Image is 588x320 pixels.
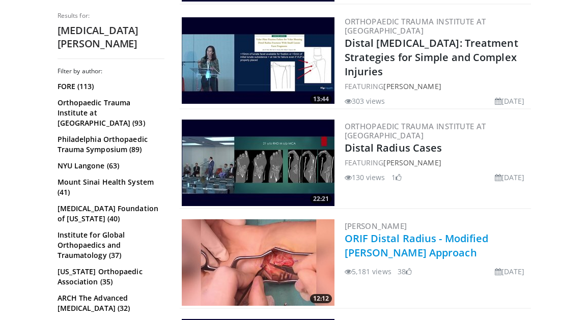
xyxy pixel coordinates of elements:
li: [DATE] [495,96,525,106]
a: Orthopaedic Trauma Institute at [GEOGRAPHIC_DATA] [345,16,486,36]
a: 13:44 [182,17,334,104]
a: 22:21 [182,120,334,206]
a: ORIF Distal Radius - Modified [PERSON_NAME] Approach [345,231,489,259]
p: Results for: [58,12,164,20]
li: [DATE] [495,172,525,183]
span: 12:12 [310,294,332,303]
img: eca13b7a-a81d-4c61-82cb-8e97c5e3f613.300x170_q85_crop-smart_upscale.jpg [182,120,334,206]
a: [PERSON_NAME] [383,81,441,91]
a: Orthopaedic Trauma Institute at [GEOGRAPHIC_DATA] [345,121,486,140]
h3: Filter by author: [58,67,164,75]
a: NYU Langone (63) [58,161,162,171]
a: 12:12 [182,219,334,306]
a: ARCH The Advanced [MEDICAL_DATA] (32) [58,293,162,313]
a: Distal Radius Cases [345,141,442,155]
a: [PERSON_NAME] [383,158,441,167]
li: 1 [391,172,402,183]
span: 13:44 [310,95,332,104]
span: 22:21 [310,194,332,203]
a: FORE (113) [58,81,162,92]
a: Distal [MEDICAL_DATA]: Treatment Strategies for Simple and Complex Injuries [345,36,518,78]
a: [US_STATE] Orthopaedic Association (35) [58,267,162,287]
a: Mount Sinai Health System (41) [58,177,162,197]
a: [PERSON_NAME] [345,221,407,231]
li: 130 views [345,172,385,183]
a: Institute for Global Orthopaedics and Traumatology (37) [58,230,162,260]
div: FEATURING [345,157,529,168]
a: [MEDICAL_DATA] Foundation of [US_STATE] (40) [58,203,162,224]
li: [DATE] [495,266,525,277]
img: 5806b998-da6f-4b2c-ad3d-519da224fd90.300x170_q85_crop-smart_upscale.jpg [182,17,334,104]
div: FEATURING [345,81,529,92]
li: 38 [398,266,412,277]
a: Orthopaedic Trauma Institute at [GEOGRAPHIC_DATA] (93) [58,98,162,128]
li: 5,181 views [345,266,391,277]
a: Philadelphia Orthopaedic Trauma Symposium (89) [58,134,162,155]
h2: [MEDICAL_DATA] [PERSON_NAME] [58,24,164,50]
img: a02770f0-3f98-4ffe-92af-c9f7e3f2f785.300x170_q85_crop-smart_upscale.jpg [182,219,334,306]
li: 303 views [345,96,385,106]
